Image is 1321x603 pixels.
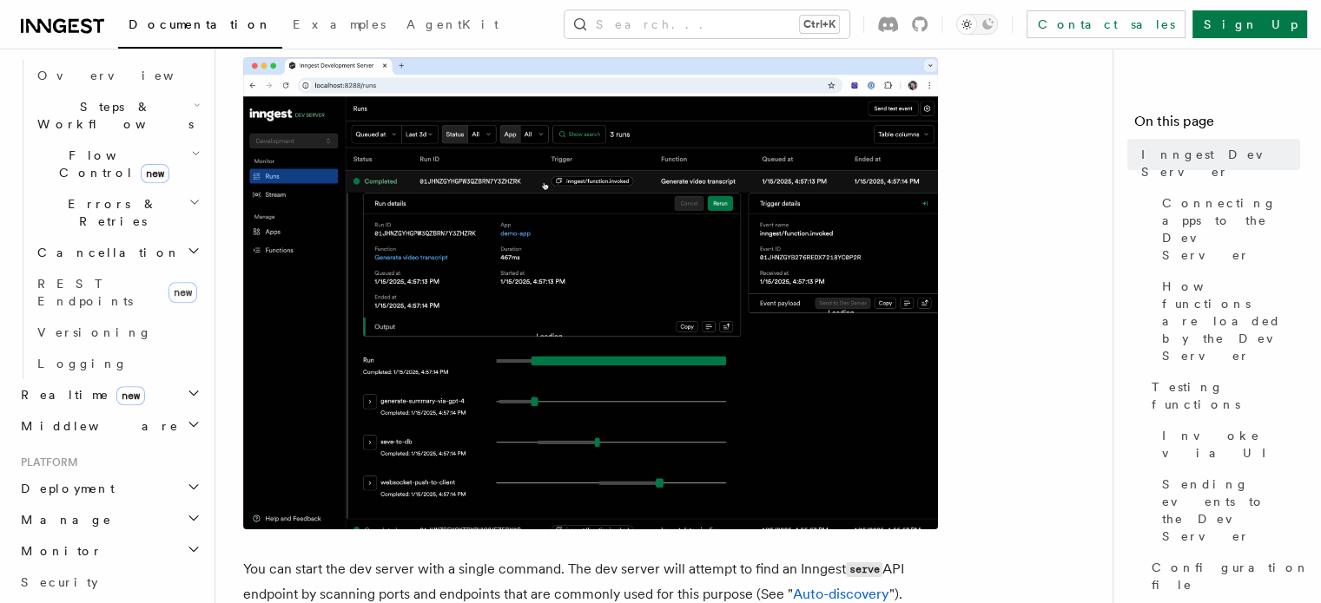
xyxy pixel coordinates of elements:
[1155,187,1300,271] a: Connecting apps to the Dev Server
[14,410,204,442] button: Middleware
[1155,420,1300,469] a: Invoke via UI
[30,195,188,230] span: Errors & Retries
[30,60,204,91] a: Overview
[1141,146,1300,180] span: Inngest Dev Server
[1162,278,1300,364] span: How functions are loaded by the Dev Server
[1155,469,1300,552] a: Sending events to the Dev Server
[14,567,204,598] a: Security
[1134,139,1300,187] a: Inngest Dev Server
[14,386,145,403] span: Realtime
[1162,427,1300,462] span: Invoke via UI
[14,511,112,528] span: Manage
[37,69,216,82] span: Overview
[14,542,102,560] span: Monitor
[793,586,889,602] a: Auto-discovery
[116,386,145,405] span: new
[168,282,197,303] span: new
[21,575,98,589] span: Security
[956,14,998,35] button: Toggle dark mode
[14,535,204,567] button: Monitor
[1145,552,1300,600] a: Configuration file
[1155,271,1300,371] a: How functions are loaded by the Dev Server
[30,140,204,188] button: Flow Controlnew
[1145,371,1300,420] a: Testing functions
[30,188,204,237] button: Errors & Retries
[846,562,882,577] code: serve
[406,17,499,31] span: AgentKit
[282,5,396,47] a: Examples
[30,268,204,317] a: REST Endpointsnew
[30,317,204,348] a: Versioning
[1152,559,1310,593] span: Configuration file
[1162,475,1300,545] span: Sending events to the Dev Server
[37,357,128,370] span: Logging
[30,244,181,261] span: Cancellation
[243,57,938,529] img: Dev Server Demo
[1027,10,1186,38] a: Contact sales
[293,17,386,31] span: Examples
[30,237,204,268] button: Cancellation
[1162,194,1300,264] span: Connecting apps to the Dev Server
[14,60,204,379] div: Inngest Functions
[14,473,204,504] button: Deployment
[30,91,204,140] button: Steps & Workflows
[30,348,204,379] a: Logging
[129,17,272,31] span: Documentation
[565,10,849,38] button: Search...Ctrl+K
[14,417,179,435] span: Middleware
[37,277,133,308] span: REST Endpoints
[1152,378,1300,413] span: Testing functions
[141,164,169,183] span: new
[1192,10,1307,38] a: Sign Up
[14,379,204,410] button: Realtimenew
[37,325,152,339] span: Versioning
[30,98,194,133] span: Steps & Workflows
[14,480,115,497] span: Deployment
[14,504,204,535] button: Manage
[118,5,282,49] a: Documentation
[30,147,191,181] span: Flow Control
[396,5,509,47] a: AgentKit
[1134,111,1300,139] h4: On this page
[800,16,839,33] kbd: Ctrl+K
[14,456,78,469] span: Platform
